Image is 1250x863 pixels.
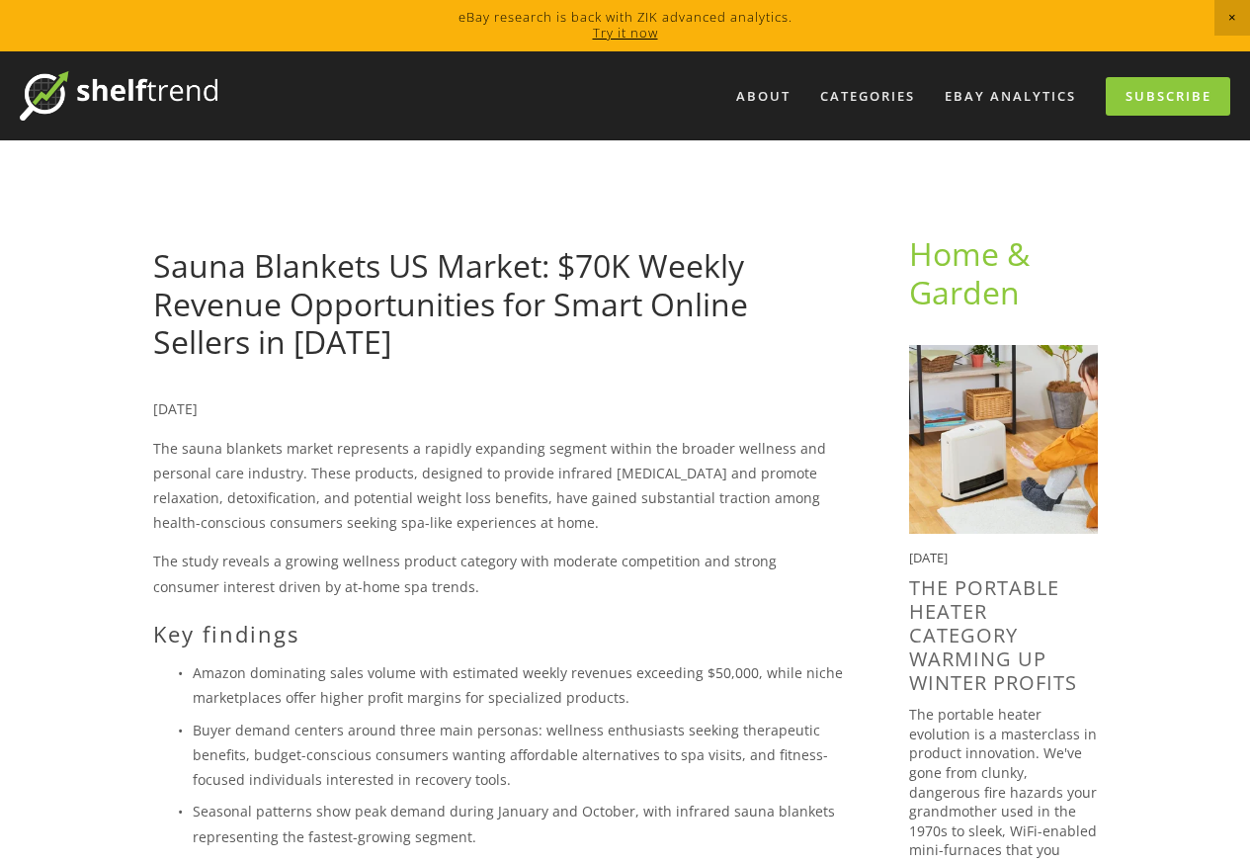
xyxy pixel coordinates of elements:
img: ShelfTrend [20,71,217,121]
time: [DATE] [909,549,948,566]
a: Sauna Blankets US Market: $70K Weekly Revenue Opportunities for Smart Online Sellers in [DATE] [153,244,748,363]
p: The sauna blankets market represents a rapidly expanding segment within the broader wellness and ... [153,436,846,536]
a: Home & Garden [909,232,1038,312]
h2: Key findings [153,621,846,647]
p: [DATE] [153,396,846,421]
a: The Portable Heater Category Warming Up Winter Profits [909,574,1077,696]
div: Categories [807,80,928,113]
img: The Portable Heater Category Warming Up Winter Profits [909,345,1098,534]
a: Subscribe [1106,77,1230,116]
p: Amazon dominating sales volume with estimated weekly revenues exceeding $50,000, while niche mark... [193,660,846,710]
p: The study reveals a growing wellness product category with moderate competition and strong consum... [153,549,846,598]
p: Seasonal patterns show peak demand during January and October, with infrared sauna blankets repre... [193,799,846,848]
p: Buyer demand centers around three main personas: wellness enthusiasts seeking therapeutic benefit... [193,718,846,793]
a: eBay Analytics [932,80,1089,113]
a: Try it now [593,24,658,42]
a: About [723,80,803,113]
